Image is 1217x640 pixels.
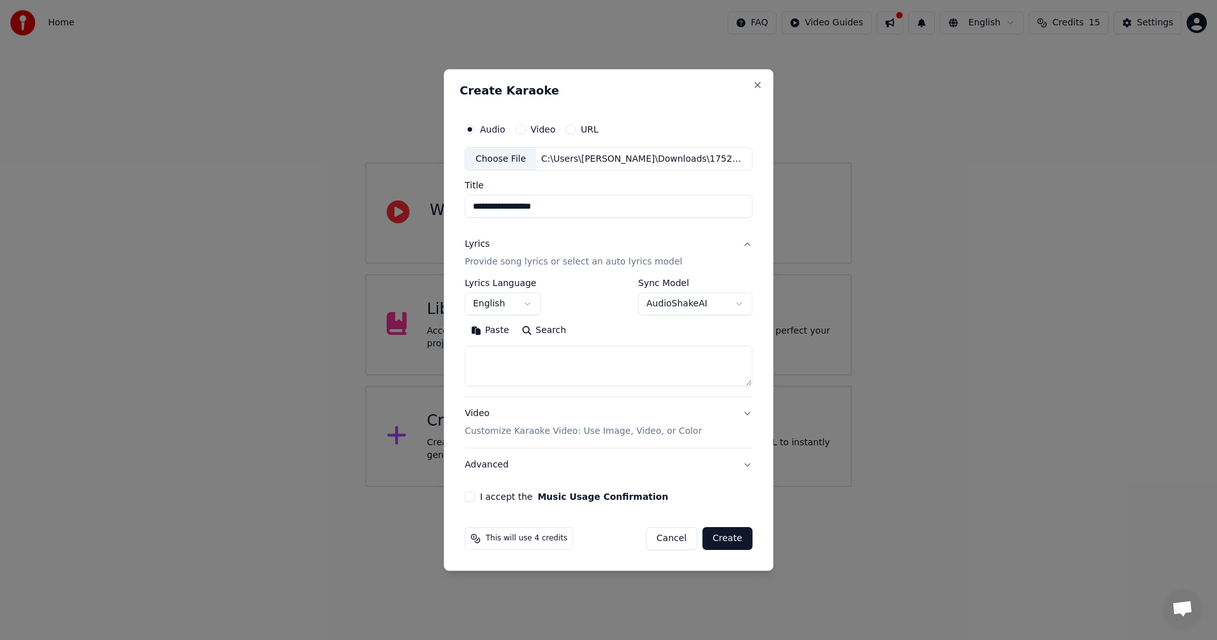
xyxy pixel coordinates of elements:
button: Cancel [646,527,697,550]
label: Sync Model [638,279,752,288]
div: Video [465,408,702,438]
p: Provide song lyrics or select an auto lyrics model [465,256,682,269]
label: URL [581,125,598,134]
div: Lyrics [465,238,489,251]
label: Lyrics Language [465,279,541,288]
p: Customize Karaoke Video: Use Image, Video, or Color [465,425,702,438]
div: LyricsProvide song lyrics or select an auto lyrics model [465,279,752,397]
button: I accept the [538,492,668,501]
span: This will use 4 credits [486,533,567,544]
button: Search [515,321,572,341]
button: Create [702,527,752,550]
div: C:\Users\[PERSON_NAME]\Downloads\1752704581_krash-test-htivki.mp3 [536,153,752,166]
button: VideoCustomize Karaoke Video: Use Image, Video, or Color [465,398,752,448]
label: I accept the [480,492,668,501]
button: Paste [465,321,515,341]
label: Title [465,181,752,190]
button: Advanced [465,448,752,481]
label: Video [531,125,555,134]
button: LyricsProvide song lyrics or select an auto lyrics model [465,228,752,279]
div: Choose File [465,148,536,171]
h2: Create Karaoke [460,85,757,96]
label: Audio [480,125,505,134]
